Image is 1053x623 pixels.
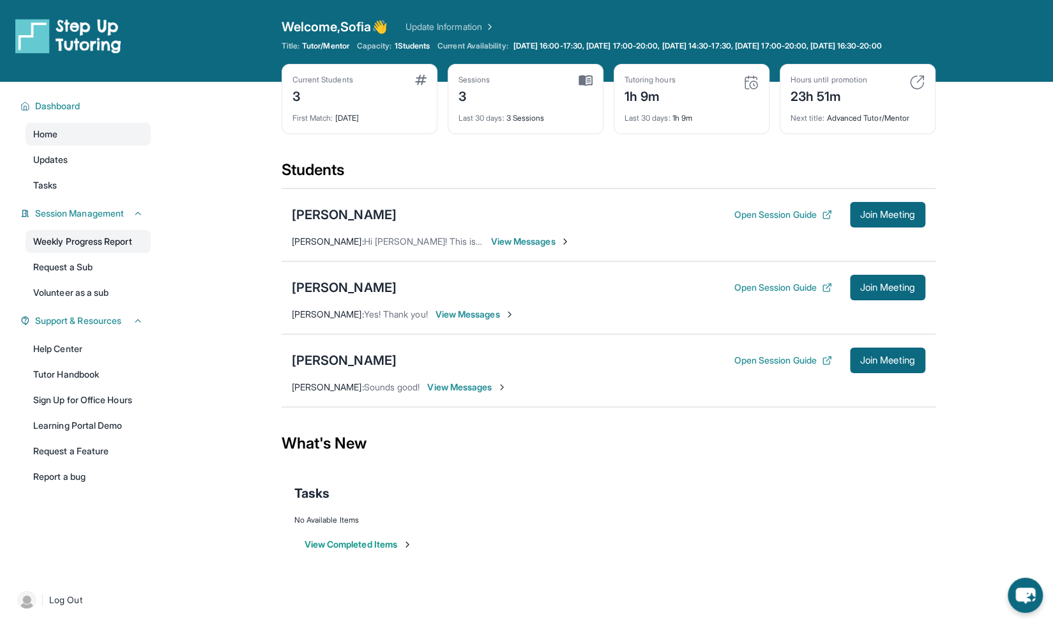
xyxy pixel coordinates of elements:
img: card [415,75,427,85]
a: Tutor Handbook [26,363,151,386]
span: Capacity: [357,41,392,51]
div: Students [282,160,936,188]
a: Volunteer as a sub [26,281,151,304]
span: Tasks [294,484,330,502]
div: 3 Sessions [458,105,593,123]
a: Help Center [26,337,151,360]
div: Hours until promotion [791,75,867,85]
span: | [41,592,44,608]
span: View Messages [427,381,507,394]
div: Tutoring hours [625,75,676,85]
button: Join Meeting [850,348,925,373]
div: Sessions [458,75,490,85]
span: Support & Resources [35,314,121,327]
span: Home [33,128,57,141]
a: Home [26,123,151,146]
button: Session Management [30,207,143,220]
div: 3 [458,85,490,105]
span: Title: [282,41,299,51]
div: Advanced Tutor/Mentor [791,105,925,123]
span: [DATE] 16:00-17:30, [DATE] 17:00-20:00, [DATE] 14:30-17:30, [DATE] 17:00-20:00, [DATE] 16:30-20:00 [513,41,882,51]
a: Tasks [26,174,151,197]
span: Join Meeting [860,357,915,364]
span: [PERSON_NAME] : [292,309,364,319]
div: [PERSON_NAME] [292,206,397,224]
span: Join Meeting [860,284,915,291]
span: Yes! Thank you! [364,309,428,319]
span: Welcome, Sofia 👋 [282,18,388,36]
span: Next title : [791,113,825,123]
span: View Messages [436,308,515,321]
div: What's New [282,415,936,472]
span: Updates [33,153,68,166]
a: Updates [26,148,151,171]
button: Dashboard [30,100,143,112]
span: Current Availability: [437,41,508,51]
a: Weekly Progress Report [26,230,151,253]
img: card [579,75,593,86]
span: Session Management [35,207,124,220]
img: Chevron-Right [504,309,515,319]
img: card [909,75,925,90]
span: Log Out [49,594,82,606]
a: Sign Up for Office Hours [26,388,151,411]
div: 23h 51m [791,85,867,105]
div: 3 [292,85,353,105]
img: Chevron Right [482,20,495,33]
a: Request a Sub [26,256,151,279]
span: Tasks [33,179,57,192]
span: Sounds good! [364,381,420,392]
img: card [743,75,759,90]
span: Last 30 days : [625,113,670,123]
span: First Match : [292,113,333,123]
div: [DATE] [292,105,427,123]
button: Open Session Guide [734,208,831,221]
div: No Available Items [294,515,923,525]
div: 1h 9m [625,85,676,105]
span: View Messages [491,235,571,248]
img: Chevron-Right [560,236,570,247]
div: [PERSON_NAME] [292,351,397,369]
button: Support & Resources [30,314,143,327]
img: logo [15,18,121,54]
button: Join Meeting [850,275,925,300]
button: Join Meeting [850,202,925,227]
button: Open Session Guide [734,354,831,367]
button: Open Session Guide [734,281,831,294]
a: Learning Portal Demo [26,414,151,437]
div: Current Students [292,75,353,85]
span: Dashboard [35,100,80,112]
span: [PERSON_NAME] : [292,381,364,392]
button: chat-button [1008,578,1043,613]
span: Tutor/Mentor [302,41,349,51]
a: [DATE] 16:00-17:30, [DATE] 17:00-20:00, [DATE] 14:30-17:30, [DATE] 17:00-20:00, [DATE] 16:30-20:00 [511,41,884,51]
span: Last 30 days : [458,113,504,123]
span: Join Meeting [860,211,915,219]
div: [PERSON_NAME] [292,279,397,296]
a: Report a bug [26,465,151,488]
img: Chevron-Right [497,382,507,392]
a: Request a Feature [26,440,151,463]
img: user-img [18,591,36,609]
button: View Completed Items [305,538,413,551]
div: 1h 9m [625,105,759,123]
a: Update Information [405,20,495,33]
span: 1 Students [394,41,430,51]
span: [PERSON_NAME] : [292,236,364,247]
a: |Log Out [13,586,151,614]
